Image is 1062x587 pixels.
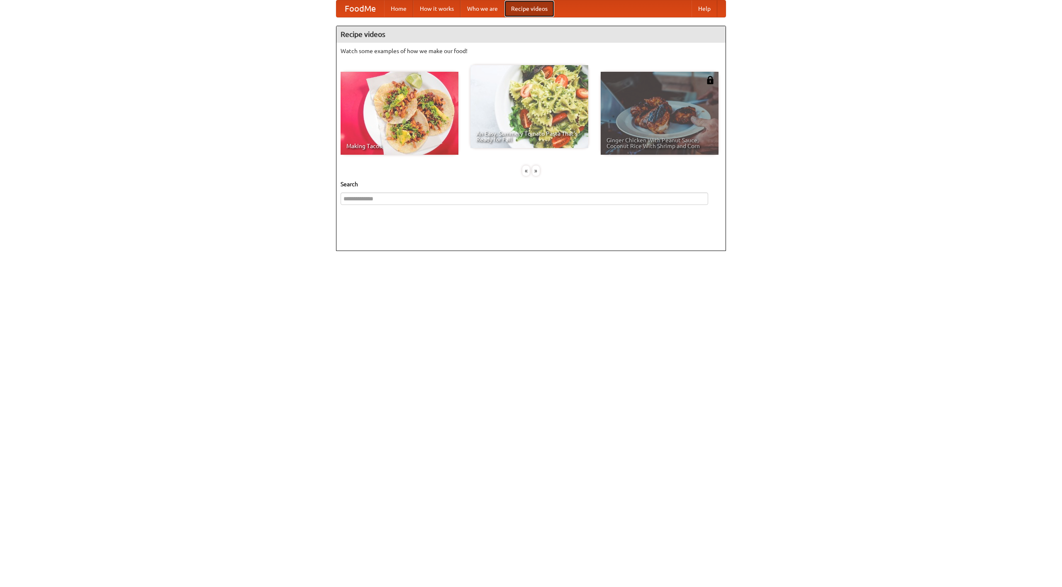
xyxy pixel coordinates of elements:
a: Home [384,0,413,17]
a: An Easy, Summery Tomato Pasta That's Ready for Fall [470,65,588,148]
div: » [532,166,540,176]
a: Making Tacos [341,72,458,155]
div: « [522,166,530,176]
img: 483408.png [706,76,714,84]
a: How it works [413,0,460,17]
a: FoodMe [336,0,384,17]
a: Help [692,0,717,17]
a: Recipe videos [504,0,554,17]
span: An Easy, Summery Tomato Pasta That's Ready for Fall [476,131,582,142]
h4: Recipe videos [336,26,726,43]
a: Who we are [460,0,504,17]
span: Making Tacos [346,143,453,149]
p: Watch some examples of how we make our food! [341,47,721,55]
h5: Search [341,180,721,188]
